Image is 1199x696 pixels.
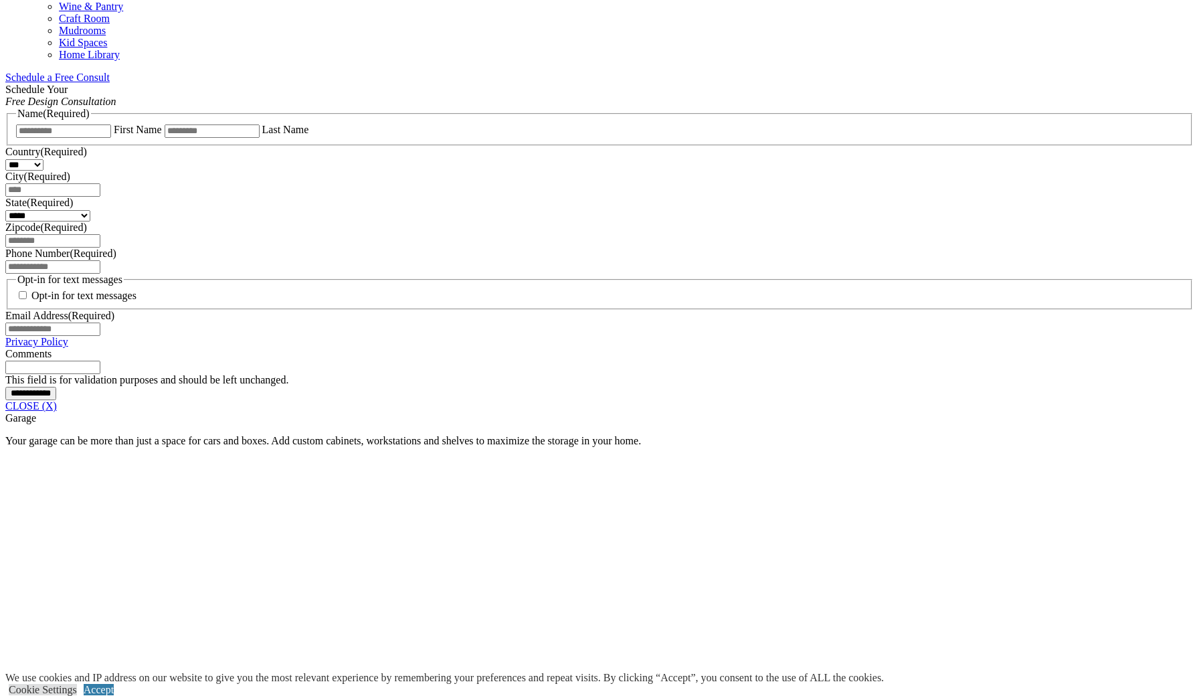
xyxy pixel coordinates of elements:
[68,310,114,321] span: (Required)
[9,684,77,695] a: Cookie Settings
[5,72,110,83] a: Schedule a Free Consult (opens a dropdown menu)
[16,274,124,286] legend: Opt-in for text messages
[5,672,884,684] div: We use cookies and IP address on our website to give you the most relevant experience by remember...
[5,412,36,424] span: Garage
[5,222,87,233] label: Zipcode
[24,171,70,182] span: (Required)
[5,248,116,259] label: Phone Number
[5,310,114,321] label: Email Address
[31,290,136,301] label: Opt-in for text messages
[5,336,68,347] a: Privacy Policy
[40,222,86,233] span: (Required)
[59,49,120,60] a: Home Library
[84,684,114,695] a: Accept
[59,25,106,36] a: Mudrooms
[5,84,116,107] span: Schedule Your
[40,146,86,157] span: (Required)
[27,197,73,208] span: (Required)
[5,435,1194,447] p: Your garage can be more than just a space for cars and boxes. Add custom cabinets, workstations a...
[5,348,52,359] label: Comments
[5,197,73,208] label: State
[5,374,1194,386] div: This field is for validation purposes and should be left unchanged.
[5,400,57,412] a: CLOSE (X)
[59,1,123,12] a: Wine & Pantry
[114,124,162,135] label: First Name
[5,146,87,157] label: Country
[5,171,70,182] label: City
[5,96,116,107] em: Free Design Consultation
[59,37,107,48] a: Kid Spaces
[16,108,91,120] legend: Name
[70,248,116,259] span: (Required)
[43,108,89,119] span: (Required)
[262,124,309,135] label: Last Name
[59,13,110,24] a: Craft Room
